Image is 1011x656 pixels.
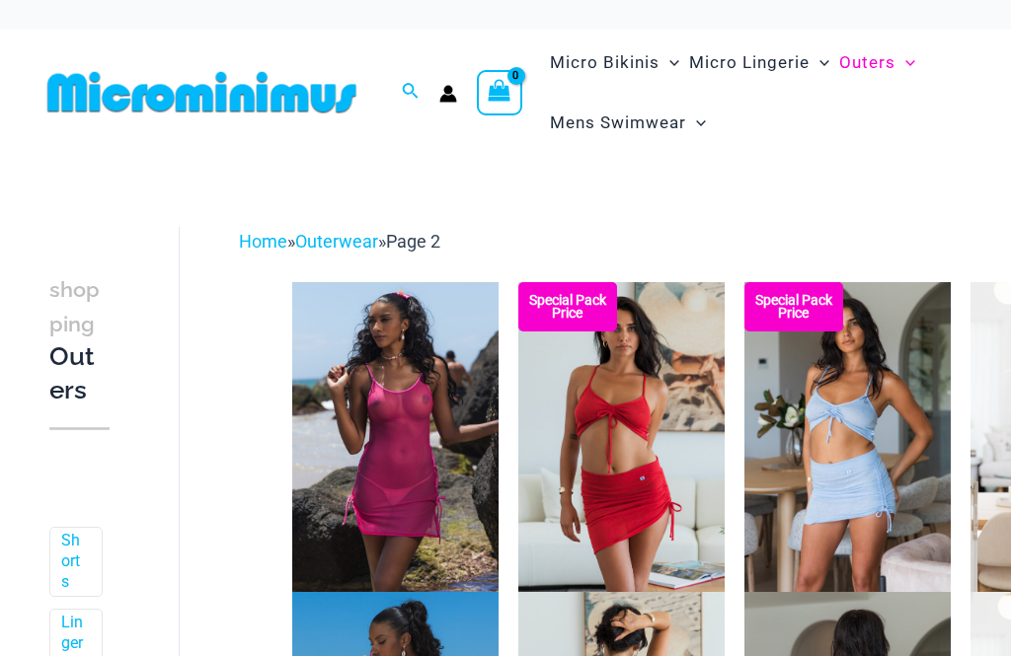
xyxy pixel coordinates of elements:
[39,70,364,114] img: MM SHOP LOGO FLAT
[518,294,617,320] b: Special Pack Price
[518,282,725,592] img: Bahama Club Red 9170 Crop Top 5404 Skirt 01
[744,294,843,320] b: Special Pack Price
[477,70,522,115] a: View Shopping Cart, empty
[295,231,378,252] a: Outerwear
[550,37,660,88] span: Micro Bikinis
[545,33,684,93] a: Micro BikinisMenu ToggleMenu Toggle
[542,30,972,156] nav: Site Navigation
[810,37,829,88] span: Menu Toggle
[895,37,915,88] span: Menu Toggle
[686,98,706,148] span: Menu Toggle
[550,98,686,148] span: Mens Swimwear
[744,282,951,592] img: Bahama Club Sky 9170 Crop Top 5404 Skirt 01
[49,277,100,336] span: shopping
[684,33,834,93] a: Micro LingerieMenu ToggleMenu Toggle
[386,231,440,252] span: Page 2
[292,282,499,592] img: Hot Pursuit Rose 5140 Dress 01
[545,93,711,153] a: Mens SwimwearMenu ToggleMenu Toggle
[660,37,679,88] span: Menu Toggle
[834,33,920,93] a: OutersMenu ToggleMenu Toggle
[689,37,810,88] span: Micro Lingerie
[49,272,110,407] h3: Outers
[239,231,440,252] span: » »
[402,80,420,105] a: Search icon link
[239,231,287,252] a: Home
[839,37,895,88] span: Outers
[439,85,457,103] a: Account icon link
[61,531,87,592] a: Shorts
